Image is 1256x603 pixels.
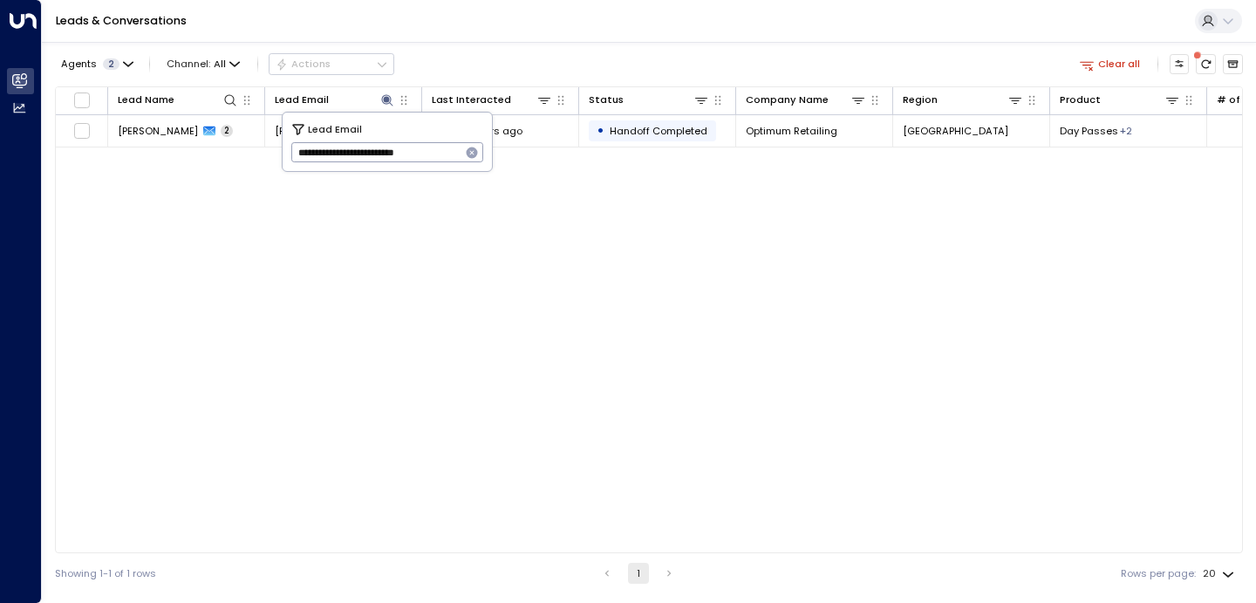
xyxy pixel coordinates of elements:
div: Actions [276,58,331,70]
div: Lead Email [275,92,395,108]
button: Clear all [1074,54,1146,73]
span: Agents [61,59,97,69]
div: Lead Name [118,92,238,108]
button: page 1 [628,563,649,584]
span: Channel: [161,54,246,73]
span: Toggle select all [73,92,91,109]
div: Button group with a nested menu [269,53,394,74]
div: 20 [1203,563,1238,585]
span: Day Passes [1060,124,1118,138]
span: London [903,124,1008,138]
span: There are new threads available. Refresh the grid to view the latest updates. [1196,54,1216,74]
button: Customize [1170,54,1190,74]
button: Channel:All [161,54,246,73]
div: Status [589,92,624,108]
div: Company Name [746,92,829,108]
span: All [214,58,226,70]
div: Company Name [746,92,866,108]
a: Leads & Conversations [56,13,187,28]
div: Region [903,92,1023,108]
div: Region [903,92,938,108]
div: Product [1060,92,1101,108]
button: Actions [269,53,394,74]
label: Rows per page: [1121,566,1196,581]
div: Last Interacted [432,92,511,108]
div: Status [589,92,709,108]
span: Lead Email [308,121,362,137]
div: Product [1060,92,1180,108]
button: Archived Leads [1223,54,1243,74]
span: Optimum Retailing [746,124,837,138]
button: Agents2 [55,54,138,73]
div: Last Interacted [432,92,552,108]
div: • [597,119,604,142]
span: Handoff Completed [610,124,707,138]
span: 2 [221,125,233,137]
div: Lead Name [118,92,174,108]
div: Showing 1-1 of 1 rows [55,566,156,581]
span: Toggle select row [73,122,91,140]
nav: pagination navigation [596,563,680,584]
span: 2 [103,58,119,70]
span: josh_c@optimumretailing.com [275,124,412,138]
div: Lead Email [275,92,329,108]
div: Hot desking,Private Office [1120,124,1132,138]
span: Josh Clephan [118,124,198,138]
